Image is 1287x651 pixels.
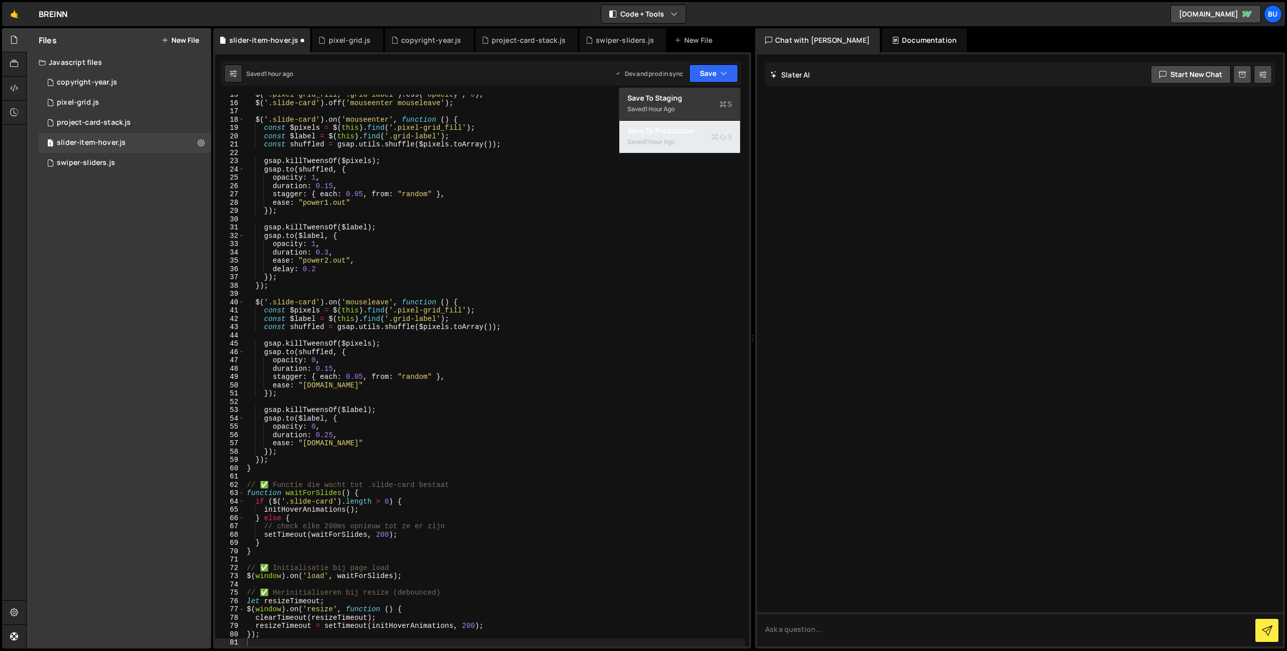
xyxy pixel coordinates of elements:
div: 1 hour ago [264,69,294,78]
div: 66 [215,514,245,523]
div: 30 [215,215,245,224]
div: Javascript files [27,52,211,72]
div: 80 [215,630,245,639]
h2: Files [39,35,57,46]
div: 75 [215,589,245,597]
div: 72 [215,564,245,573]
div: 27 [215,190,245,199]
div: 40 [215,298,245,307]
span: S [711,132,732,142]
div: 29 [215,207,245,215]
div: 24 [215,166,245,174]
div: 49 [215,373,245,381]
div: 25 [215,174,245,182]
div: 35 [215,257,245,265]
div: 41 [215,306,245,315]
div: 26 [215,182,245,191]
div: 69 [215,539,245,547]
div: 59 [215,456,245,464]
div: Save to Production [627,126,732,136]
div: 17 [215,107,245,116]
div: 76 [215,597,245,606]
button: Save to StagingS Saved1 hour ago [619,88,740,121]
div: 37 [215,273,245,282]
div: 17243/47771.js [39,113,211,133]
div: 32 [215,232,245,240]
div: slider-item-hover.js [229,35,298,45]
div: Documentation [882,28,967,52]
div: 54 [215,415,245,423]
div: 20 [215,132,245,141]
div: 44 [215,332,245,340]
div: 61 [215,472,245,481]
span: S [719,99,732,109]
div: 38 [215,282,245,290]
div: 47 [215,356,245,365]
div: 65 [215,506,245,514]
div: swiper-sliders.js [57,158,115,168]
div: swiper-sliders.js [596,35,654,45]
div: 71 [215,555,245,564]
a: [DOMAIN_NAME] [1170,5,1261,23]
div: 39 [215,290,245,298]
div: 51 [215,389,245,398]
div: 56 [215,431,245,440]
div: 63 [215,489,245,498]
div: 17243/47778.js [39,72,211,93]
div: 55 [215,423,245,431]
div: 68 [215,531,245,539]
div: 33 [215,240,245,249]
div: 77 [215,605,245,614]
div: project-card-stack.js [492,35,566,45]
div: copyright-year.js [401,35,462,45]
div: 45 [215,340,245,348]
button: Save [689,64,738,83]
h2: Slater AI [770,70,810,79]
div: 70 [215,547,245,556]
span: 1 [47,140,53,148]
div: 31 [215,223,245,232]
div: slider-item-hover.js [57,138,126,147]
div: 58 [215,448,245,456]
div: pixel-grid.js [329,35,371,45]
div: 53 [215,406,245,415]
div: 34 [215,249,245,257]
div: 17243/47882.js [39,93,211,113]
div: 17243/47721.js [39,153,211,173]
button: Code + Tools [601,5,686,23]
div: 17243/47965.js [39,133,211,153]
div: pixel-grid.js [57,98,99,107]
div: 15 [215,91,245,99]
a: 🤙 [2,2,27,26]
div: 67 [215,522,245,531]
div: 36 [215,265,245,274]
div: 23 [215,157,245,166]
div: 78 [215,614,245,622]
div: 62 [215,481,245,490]
div: New File [674,35,716,45]
div: 48 [215,365,245,373]
div: 21 [215,140,245,149]
div: project-card-stack.js [57,118,131,127]
div: Dev and prod in sync [615,69,683,78]
div: BREINN [39,8,67,20]
div: 64 [215,498,245,506]
div: 22 [215,149,245,157]
a: Bu [1264,5,1282,23]
div: 79 [215,622,245,630]
div: 1 hour ago [645,105,675,113]
button: Save to ProductionS Saved1 hour ago [619,121,740,153]
div: 46 [215,348,245,357]
div: 28 [215,199,245,207]
div: 1 hour ago [645,137,675,146]
div: 18 [215,116,245,124]
div: 42 [215,315,245,323]
button: Start new chat [1151,65,1231,84]
div: 73 [215,572,245,581]
div: copyright-year.js [57,78,117,87]
div: 16 [215,99,245,108]
div: 74 [215,581,245,589]
div: 50 [215,381,245,390]
div: 19 [215,124,245,132]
